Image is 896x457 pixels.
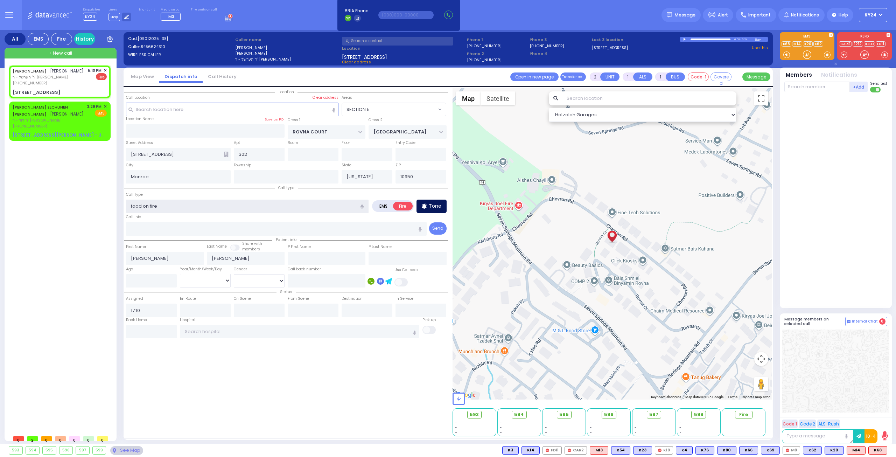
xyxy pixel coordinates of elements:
span: Phone 4 [530,51,590,57]
span: - [500,420,502,425]
div: BLS [502,446,519,455]
label: On Scene [234,296,251,302]
label: Medic on call [161,8,183,12]
label: [PERSON_NAME] [235,45,340,51]
div: K18 [655,446,673,455]
div: FD11 [542,446,562,455]
div: M13 [590,446,608,455]
span: - [590,425,592,430]
span: 597 [649,411,658,418]
div: BLS [761,446,780,455]
label: Night unit [139,8,155,12]
span: [PERSON_NAME] [50,111,84,117]
a: K20 [803,41,813,47]
a: [PERSON_NAME] [13,68,47,74]
button: Message [742,72,770,81]
span: 0 [55,436,66,441]
div: EMS [28,33,49,45]
div: K20 [825,446,844,455]
label: State [342,162,351,168]
div: BLS [521,446,540,455]
span: Message [674,12,695,19]
label: [PHONE_NUMBER] [467,43,502,48]
label: Clear address [313,95,338,101]
span: - [635,430,637,435]
span: - [635,420,637,425]
div: BLS [739,446,758,455]
div: K62 [803,446,822,455]
button: Toggle fullscreen view [754,91,768,105]
label: [PERSON_NAME] [235,50,340,56]
div: ALS [868,446,887,455]
div: K14 [521,446,540,455]
span: - [679,430,681,435]
a: History [74,33,95,45]
span: ✕ [104,104,107,110]
span: + New call [49,50,72,57]
label: From Scene [288,296,309,302]
button: Members [786,71,812,79]
label: Destination [342,296,363,302]
span: - [500,425,502,430]
label: Call Info [126,214,141,220]
span: Important [748,12,771,18]
img: Google [454,390,477,400]
span: 3:29 PM [87,104,101,109]
span: - [545,430,547,435]
div: BLS [717,446,736,455]
u: Fire [98,75,105,80]
label: Fire units on call [191,8,217,12]
a: KJFD [864,41,875,47]
input: Search a contact [342,37,453,46]
img: comment-alt.png [847,320,850,324]
button: Transfer call [560,72,586,81]
button: 10-4 [864,429,877,443]
span: Clear address [342,59,371,65]
button: Show satellite imagery [481,91,515,105]
span: Phone 1 [467,37,527,43]
span: - [545,420,547,425]
input: Search hospital [180,325,420,338]
span: Other building occupants [224,152,229,157]
button: Code-1 [688,72,709,81]
span: Notifications [791,12,819,18]
label: Street Address [126,140,153,146]
span: - [455,420,457,425]
span: - [635,425,637,430]
span: Alert [718,12,728,18]
span: SECTION 5 [342,103,446,116]
div: K68 [868,446,887,455]
label: Caller: [128,44,233,50]
a: Dispatch info [159,73,203,80]
label: ZIP [395,162,401,168]
div: All [5,33,26,45]
button: UNIT [600,72,619,81]
div: Year/Month/Week/Day [180,266,231,272]
span: 593 [470,411,479,418]
a: Map View [126,73,159,80]
a: FD11 [876,41,885,47]
span: 594 [514,411,524,418]
u: [STREET_ADDRESS][PERSON_NAME] - Use this [13,132,116,138]
div: 597 [76,446,89,454]
span: ר' דוד - ר' [PERSON_NAME] [13,117,85,123]
div: See map [110,446,143,455]
button: Covered [710,72,731,81]
p: Tone [429,202,441,210]
label: Floor [342,140,350,146]
span: - [590,430,592,435]
label: Pick up [422,317,436,323]
span: Fire [739,411,748,418]
button: ALS [633,72,652,81]
label: Save as POI [265,117,285,122]
span: 595 [559,411,569,418]
label: Turn off text [870,86,881,93]
a: [PERSON_NAME] ELCHUNEN [PERSON_NAME] [13,104,68,117]
span: - [500,430,502,435]
button: Show street map [456,91,481,105]
span: 2 [27,436,38,441]
label: Hospital [180,317,195,323]
div: K69 [761,446,780,455]
div: Bay [755,37,768,42]
span: 8456624310 [141,44,165,49]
